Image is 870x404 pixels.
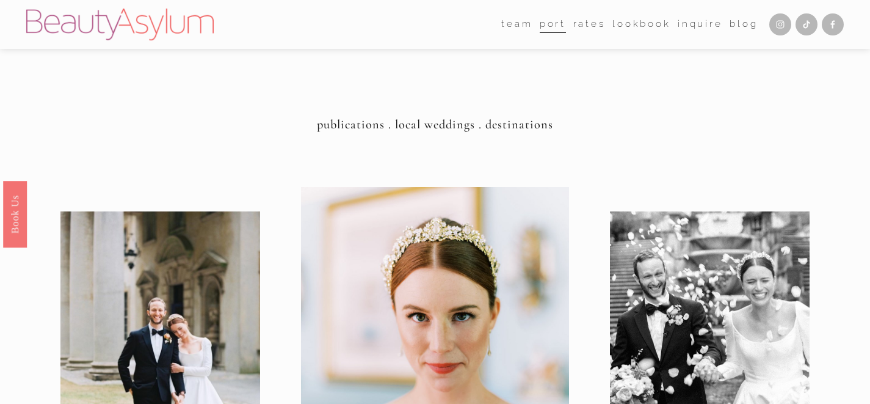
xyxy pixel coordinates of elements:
[730,15,758,34] a: Blog
[573,15,606,34] a: Rates
[26,9,214,40] img: Beauty Asylum | Bridal Hair &amp; Makeup Charlotte &amp; Atlanta
[3,180,27,247] a: Book Us
[501,15,532,34] a: folder dropdown
[540,15,566,34] a: port
[822,13,844,35] a: Facebook
[678,15,723,34] a: Inquire
[501,16,532,33] span: team
[769,13,791,35] a: Instagram
[612,15,671,34] a: Lookbook
[26,117,844,132] h4: publications . local weddings . destinations
[796,13,817,35] a: TikTok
